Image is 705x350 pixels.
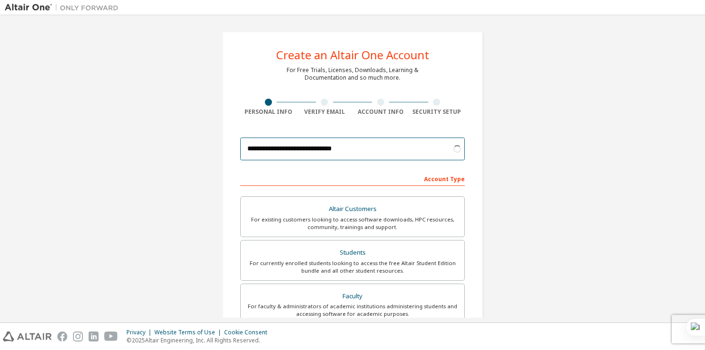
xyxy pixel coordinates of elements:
[154,329,224,336] div: Website Terms of Use
[276,49,429,61] div: Create an Altair One Account
[57,332,67,341] img: facebook.svg
[352,108,409,116] div: Account Info
[246,203,459,216] div: Altair Customers
[127,336,273,344] p: © 2025 Altair Engineering, Inc. All Rights Reserved.
[73,332,83,341] img: instagram.svg
[246,246,459,259] div: Students
[240,171,465,186] div: Account Type
[127,329,154,336] div: Privacy
[297,108,353,116] div: Verify Email
[3,332,52,341] img: altair_logo.svg
[240,108,297,116] div: Personal Info
[246,290,459,303] div: Faculty
[89,332,99,341] img: linkedin.svg
[409,108,465,116] div: Security Setup
[246,216,459,231] div: For existing customers looking to access software downloads, HPC resources, community, trainings ...
[5,3,123,12] img: Altair One
[104,332,118,341] img: youtube.svg
[224,329,273,336] div: Cookie Consent
[287,66,418,82] div: For Free Trials, Licenses, Downloads, Learning & Documentation and so much more.
[246,303,459,318] div: For faculty & administrators of academic institutions administering students and accessing softwa...
[246,259,459,275] div: For currently enrolled students looking to access the free Altair Student Edition bundle and all ...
